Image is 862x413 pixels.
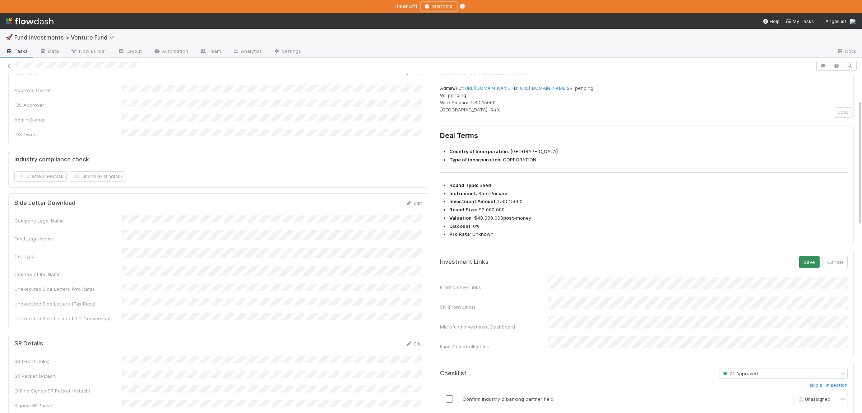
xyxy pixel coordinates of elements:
[810,382,848,388] h6: skip all in section
[449,182,848,189] li: : Seed
[14,358,122,365] div: SR (Front Links)
[420,1,458,12] button: Start timer
[785,18,814,25] a: My Tasks
[449,223,848,230] li: : 0%
[440,131,848,142] h2: Deal Terms
[14,34,118,41] span: Fund Investments > Venture Fund
[440,303,548,311] div: SR (Front Links)
[518,85,567,91] a: [URL][DOMAIN_NAME]
[14,131,122,138] div: IOS Owner
[14,87,122,94] div: Approval Owner
[449,157,500,162] strong: Type of incorporation
[449,206,848,214] li: : $2,000,000
[405,200,422,206] a: Edit
[393,3,417,9] strong: Timer Off
[6,47,28,55] span: Tasks
[14,235,122,242] div: Fund Legal Name
[463,396,553,402] span: Confirm industry & banking partner field
[14,271,122,278] div: Country of Inc Name
[796,396,830,402] span: Unassigned
[14,217,122,224] div: Company Legal Name
[440,258,488,266] h5: Investment Links
[14,340,43,347] h5: SR Details
[440,343,548,350] div: Fund Comptroller Link
[849,18,856,25] img: avatar_55b415e2-df6a-4422-95b4-4512075a58f2.png
[227,46,268,58] a: Analytics
[14,171,67,182] button: Create a newtask
[268,46,307,58] a: Settings
[440,323,548,330] div: Microfund Investment Dashboard
[14,253,122,260] div: Co. Type
[14,156,89,163] h5: Industry compliance check
[449,215,848,222] li: : $40,000,000 -money
[405,341,422,347] a: Edit
[799,256,820,268] button: Save
[6,15,54,27] img: logo-inverted-e16ddd16eac7371096b0.svg
[405,70,422,75] a: Edit
[65,46,112,58] a: Flow Builder
[70,171,126,182] button: Link an existingtask
[449,223,471,229] strong: Discount
[440,85,593,113] span: Admin/FC: FD: SR: pending WI: pending Wire Amount: USD 15000 [GEOGRAPHIC_DATA], Safe
[831,46,862,58] a: Docs
[449,191,476,196] strong: Instrument
[14,101,122,109] div: IOS Approver
[14,372,122,380] div: SR Packet (Attach)
[449,198,848,205] li: : USD 15000
[449,231,470,237] strong: Pro Rata
[763,18,780,25] div: Help
[449,182,477,188] strong: Round Type
[449,198,496,204] strong: Investment Amount
[70,47,106,55] span: Flow Builder
[194,46,227,58] a: Team
[440,370,467,377] h5: Checklist
[722,371,758,376] span: AL Approved
[449,148,508,154] strong: Country of Incorporation
[14,116,122,123] div: Admin Owner
[148,46,194,58] a: Automation
[822,256,848,268] button: Cancel
[449,231,848,238] li: : Unknown
[449,148,848,155] li: : [GEOGRAPHIC_DATA]
[825,18,846,24] span: AngelList
[449,207,476,212] strong: Round Size
[785,18,814,24] span: My Tasks
[14,199,75,207] h5: Side Letter Download
[503,215,514,221] strong: post
[14,402,122,409] div: Signed SR Packet
[810,382,848,391] a: skip all in section
[449,156,848,164] li: : CORPORATION
[34,46,65,58] a: Data
[14,315,122,322] div: Unexecuted Side Letters (LLC Conversion)
[449,215,472,221] strong: Valuation
[834,107,852,118] button: Copy
[449,190,848,197] li: : Safe Primary
[14,285,122,293] div: Unexecuted Side Letters (Pro Rata)
[112,46,148,58] a: Layout
[6,34,13,40] span: 🚀
[463,85,511,91] a: [URL][DOMAIN_NAME]
[14,300,122,307] div: Unexecuted Side Letters (Tax Reps)
[14,387,122,394] div: Offline Signed SR Packet (Attach)
[440,284,548,291] div: Front Convo Links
